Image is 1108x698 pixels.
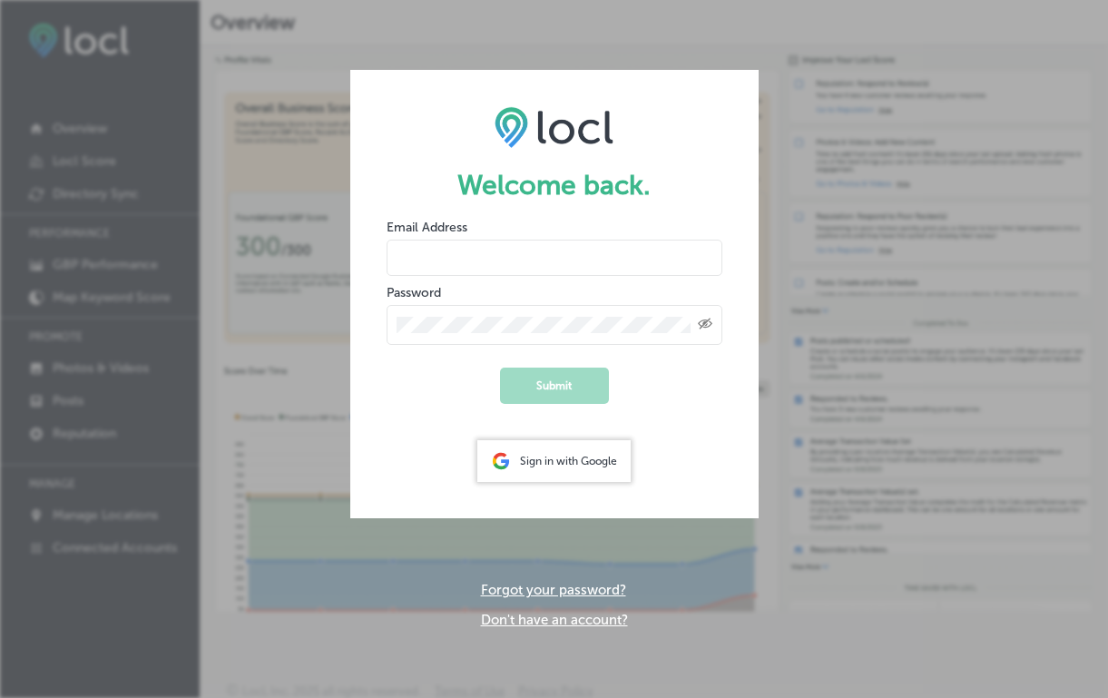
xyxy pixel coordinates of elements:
[387,285,441,300] label: Password
[500,368,609,404] button: Submit
[495,106,613,148] img: LOCL logo
[477,440,631,482] div: Sign in with Google
[387,220,467,235] label: Email Address
[387,169,722,202] h1: Welcome back.
[481,582,626,598] a: Forgot your password?
[481,612,628,628] a: Don't have an account?
[698,317,712,333] span: Toggle password visibility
